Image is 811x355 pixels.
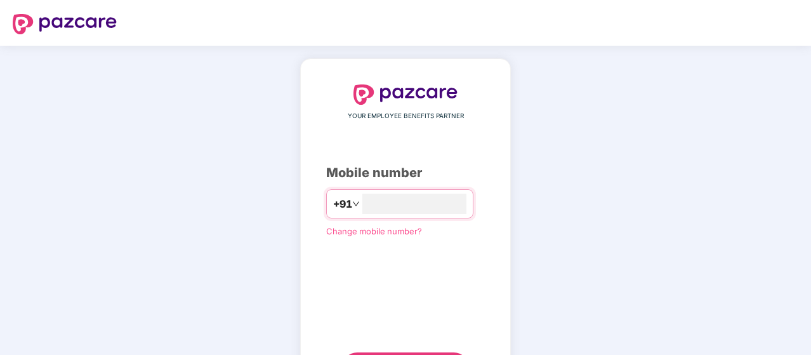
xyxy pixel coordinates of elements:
[333,196,352,212] span: +91
[348,111,464,121] span: YOUR EMPLOYEE BENEFITS PARTNER
[326,163,485,183] div: Mobile number
[13,14,117,34] img: logo
[326,226,422,236] a: Change mobile number?
[353,84,458,105] img: logo
[352,200,360,208] span: down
